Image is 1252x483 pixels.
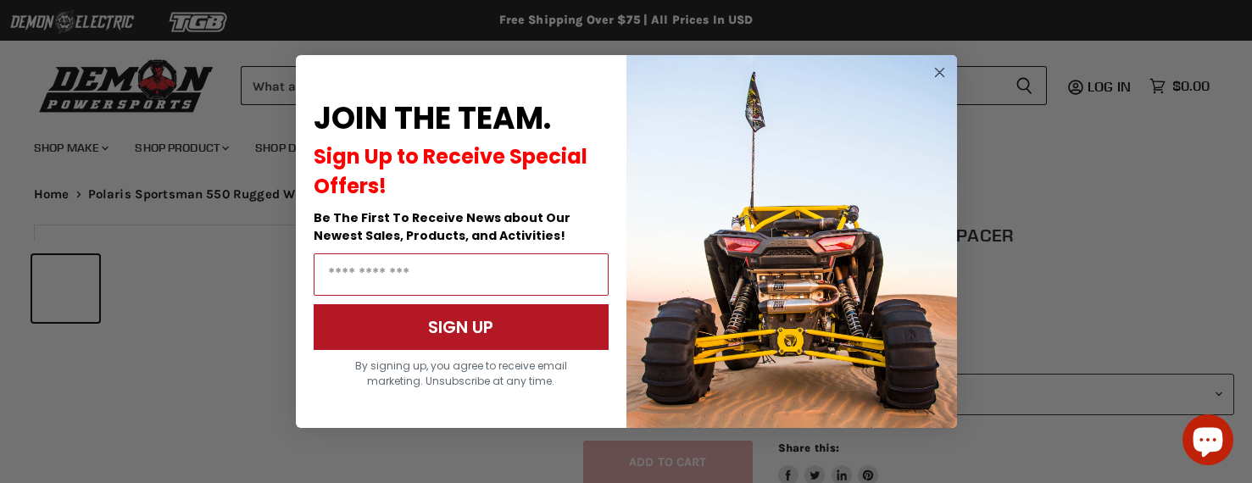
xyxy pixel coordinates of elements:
span: Be The First To Receive News about Our Newest Sales, Products, and Activities! [314,209,570,244]
img: a9095488-b6e7-41ba-879d-588abfab540b.jpeg [626,55,957,428]
span: JOIN THE TEAM. [314,97,551,140]
input: Email Address [314,253,609,296]
button: Close dialog [929,62,950,83]
button: SIGN UP [314,304,609,350]
inbox-online-store-chat: Shopify online store chat [1177,414,1238,469]
span: By signing up, you agree to receive email marketing. Unsubscribe at any time. [355,358,567,388]
span: Sign Up to Receive Special Offers! [314,142,587,200]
